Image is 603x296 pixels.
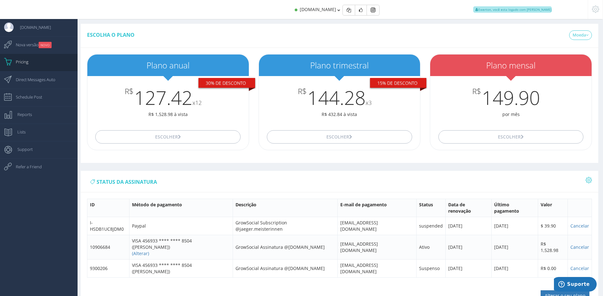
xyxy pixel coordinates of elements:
[11,106,32,122] span: Reports
[192,99,202,106] small: x12
[554,277,597,293] iframe: Abre um widget para que você possa encontrar mais informações
[416,217,445,235] td: suspended
[9,159,42,175] span: Refer a Friend
[87,199,129,217] th: ID
[538,217,568,235] td: $ 39.90
[492,235,538,259] td: [DATE]
[132,250,149,256] a: (Alterar)
[39,42,52,48] small: NOVO
[11,141,33,157] span: Support
[570,265,589,271] a: Cancelar
[445,217,491,235] td: [DATE]
[370,78,427,88] div: 15% De desconto
[445,235,491,259] td: [DATE]
[233,199,338,217] th: Descrição
[129,217,233,235] td: Paypal
[430,61,592,70] h2: Plano mensal
[97,178,157,185] span: status da assinatura
[9,89,42,105] span: Schedule Post
[233,235,338,259] td: GrowSocial Assinatura @[DOMAIN_NAME]
[233,259,338,277] td: GrowSocial Assinatura @[DOMAIN_NAME]
[445,199,491,217] th: Data de renovação
[430,111,592,118] p: por mês
[129,235,233,259] td: VISA 456933 **** **** 8504 ([PERSON_NAME])
[14,19,51,35] span: [DOMAIN_NAME]
[233,217,338,235] td: GrowSocial Subscription @jaeger.meisterinnen
[198,78,255,88] div: 30% De desconto
[538,235,568,259] td: R$ 1,528.98
[129,259,233,277] td: VISA 456933 **** **** 8504 ([PERSON_NAME])
[259,111,420,118] p: R$ 432.84 à vista
[337,259,416,277] td: [EMAIL_ADDRESS][DOMAIN_NAME]
[438,130,584,144] button: Escolher
[492,217,538,235] td: [DATE]
[259,87,420,108] h3: 144.28
[259,61,420,70] h2: Plano trimestral
[87,217,129,235] td: I-HSDB1UC8JDM0
[371,8,375,12] img: Instagram_simple_icon.svg
[11,124,26,140] span: Lists
[87,235,129,259] td: 10906684
[366,99,372,106] small: x3
[87,111,249,118] p: R$ 1,528.98 à vista
[9,72,55,87] span: Direct Messages Auto
[492,259,538,277] td: [DATE]
[445,259,491,277] td: [DATE]
[569,30,592,40] a: Moeda
[570,223,589,229] a: Cancelar
[87,259,129,277] td: 9300206
[95,130,241,144] button: Escolher
[492,199,538,217] th: Último pagamento
[300,6,336,12] span: [DOMAIN_NAME]
[4,23,14,32] img: User Image
[416,199,445,217] th: Status
[342,5,380,16] div: Basic example
[9,54,28,70] span: Pricing
[337,217,416,235] td: [EMAIL_ADDRESS][DOMAIN_NAME]
[538,259,568,277] td: R$ 0.00
[87,87,249,108] h3: 127.42
[129,199,233,217] th: Método de pagamento
[416,259,445,277] td: Suspenso
[298,87,307,95] span: R$
[9,37,52,53] span: Nova versão
[87,31,135,38] span: Escolha o plano
[538,199,568,217] th: Valor
[570,244,589,250] a: Cancelar
[430,87,592,108] h3: 149.90
[125,87,134,95] span: R$
[337,199,416,217] th: E-mail de pagamento
[472,87,481,95] span: R$
[267,130,412,144] button: Escolher
[416,235,445,259] td: Ativo
[337,235,416,259] td: [EMAIL_ADDRESS][DOMAIN_NAME]
[87,61,249,70] h2: Plano anual
[473,6,552,13] span: Ewerton, você esta logado com [PERSON_NAME]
